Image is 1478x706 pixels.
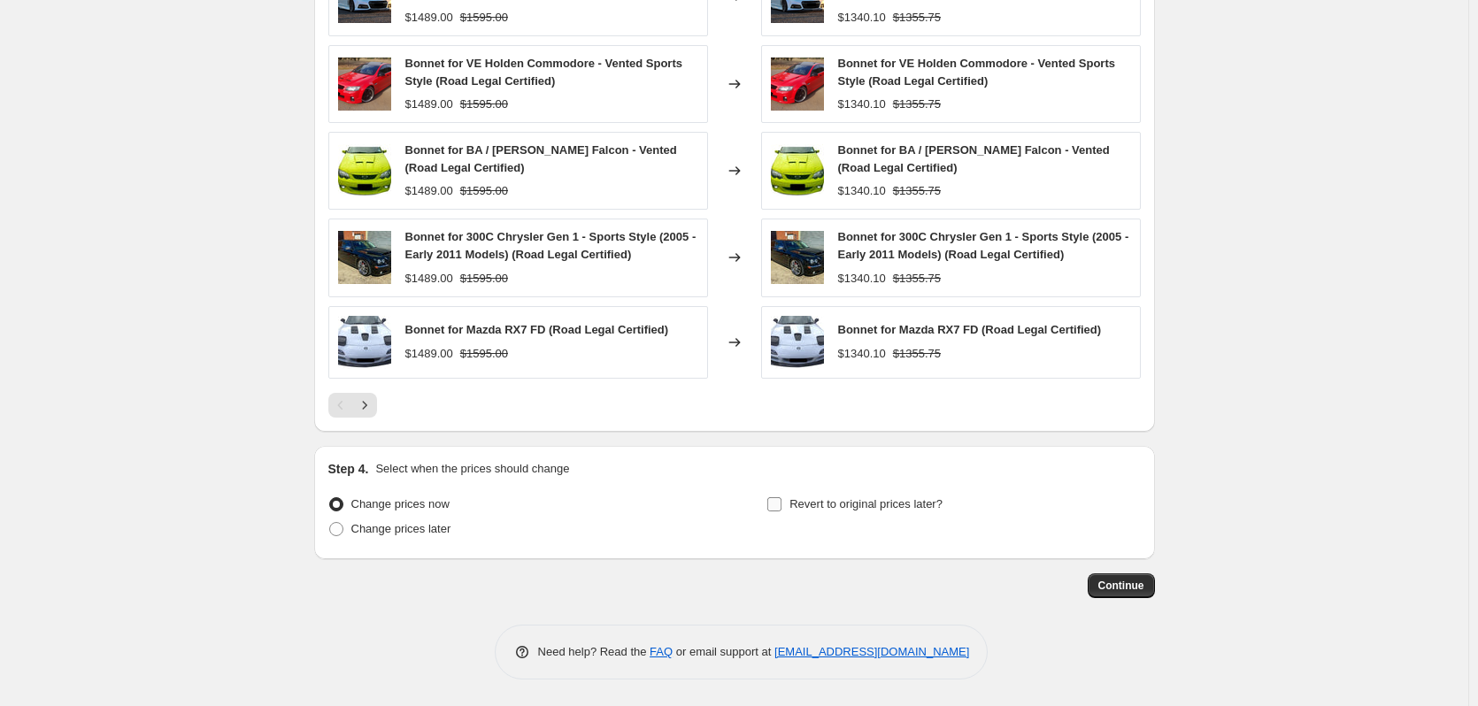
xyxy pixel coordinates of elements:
[328,393,377,418] nav: Pagination
[405,57,682,88] span: Bonnet for VE Holden Commodore - Vented Sports Style (Road Legal Certified)
[405,323,669,336] span: Bonnet for Mazda RX7 FD (Road Legal Certified)
[460,182,508,200] strike: $1595.00
[771,316,824,369] img: bonnet-for-mazda-rx7-fd-road-legal-certified-spoilers-and-bodykits-australia_80x.jpg
[838,57,1115,88] span: Bonnet for VE Holden Commodore - Vented Sports Style (Road Legal Certified)
[838,323,1102,336] span: Bonnet for Mazda RX7 FD (Road Legal Certified)
[338,144,391,197] img: BonnetforBABFFordFalcon-Vented_RoadLegalCertified_1a_80x.jpg
[838,345,886,363] div: $1340.10
[771,231,824,284] img: bonnet-for-300c-chrysler-gen-1-sports-style-2005-early-2011-models-road-legal-certified-spoilers-...
[1088,573,1155,598] button: Continue
[405,345,453,363] div: $1489.00
[538,645,650,658] span: Need help? Read the
[405,182,453,200] div: $1489.00
[838,143,1110,174] span: Bonnet for BA / [PERSON_NAME] Falcon - Vented (Road Legal Certified)
[774,645,969,658] a: [EMAIL_ADDRESS][DOMAIN_NAME]
[771,144,824,197] img: BonnetforBABFFordFalcon-Vented_RoadLegalCertified_1a_80x.jpg
[789,497,943,510] span: Revert to original prices later?
[838,270,886,288] div: $1340.10
[405,143,677,174] span: Bonnet for BA / [PERSON_NAME] Falcon - Vented (Road Legal Certified)
[460,9,508,27] strike: $1595.00
[352,393,377,418] button: Next
[650,645,673,658] a: FAQ
[460,270,508,288] strike: $1595.00
[460,345,508,363] strike: $1595.00
[338,316,391,369] img: bonnet-for-mazda-rx7-fd-road-legal-certified-spoilers-and-bodykits-australia_80x.jpg
[838,9,886,27] div: $1340.10
[673,645,774,658] span: or email support at
[405,270,453,288] div: $1489.00
[405,230,697,261] span: Bonnet for 300C Chrysler Gen 1 - Sports Style (2005 - Early 2011 Models) (Road Legal Certified)
[405,9,453,27] div: $1489.00
[338,231,391,284] img: bonnet-for-300c-chrysler-gen-1-sports-style-2005-early-2011-models-road-legal-certified-spoilers-...
[405,96,453,113] div: $1489.00
[351,522,451,535] span: Change prices later
[771,58,824,111] img: BonnetforVEHoldenCommodore-VentedSportsStyle_RoadLegalCertified_1aab_80x.png
[893,270,941,288] strike: $1355.75
[893,345,941,363] strike: $1355.75
[893,96,941,113] strike: $1355.75
[328,460,369,478] h2: Step 4.
[838,96,886,113] div: $1340.10
[893,9,941,27] strike: $1355.75
[838,182,886,200] div: $1340.10
[838,230,1129,261] span: Bonnet for 300C Chrysler Gen 1 - Sports Style (2005 - Early 2011 Models) (Road Legal Certified)
[375,460,569,478] p: Select when the prices should change
[893,182,941,200] strike: $1355.75
[338,58,391,111] img: BonnetforVEHoldenCommodore-VentedSportsStyle_RoadLegalCertified_1aab_80x.png
[351,497,450,510] span: Change prices now
[460,96,508,113] strike: $1595.00
[1098,579,1144,593] span: Continue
